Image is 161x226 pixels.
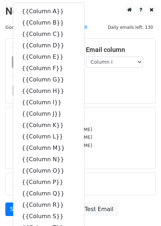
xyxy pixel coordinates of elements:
a: {{Column S}} [13,211,84,222]
a: {{Column D}} [13,40,84,51]
small: [EMAIL_ADDRESS][DOMAIN_NAME] [13,143,92,148]
a: FOLKSTARS REGISTER [37,25,88,30]
span: Daily emails left: 130 [105,23,156,31]
a: Daily emails left: 130 [105,25,156,30]
a: Send Test Email [64,203,118,216]
a: {{Column L}} [13,131,84,142]
a: {{Column K}} [13,120,84,131]
a: {{Column H}} [13,85,84,97]
a: {{Column B}} [13,17,84,28]
h5: Email column [86,46,148,54]
small: [EMAIL_ADDRESS][DOMAIN_NAME] [13,127,92,132]
a: {{Column O}} [13,165,84,177]
a: {{Column J}} [13,108,84,120]
a: {{Column P}} [13,177,84,188]
h2: New Campaign [5,5,156,17]
a: {{Column R}} [13,199,84,211]
small: [EMAIL_ADDRESS][DOMAIN_NAME] [13,135,92,140]
a: {{Column I}} [13,97,84,108]
a: {{Column Q}} [13,188,84,199]
a: {{Column F}} [13,63,84,74]
a: {{Column A}} [13,6,84,17]
a: {{Column G}} [13,74,84,85]
a: Send [5,203,29,216]
a: {{Column M}} [13,142,84,154]
a: {{Column E}} [13,51,84,63]
a: {{Column N}} [13,154,84,165]
iframe: Chat Widget [125,192,161,226]
a: {{Column C}} [13,28,84,40]
small: Google Sheet: [5,25,88,30]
